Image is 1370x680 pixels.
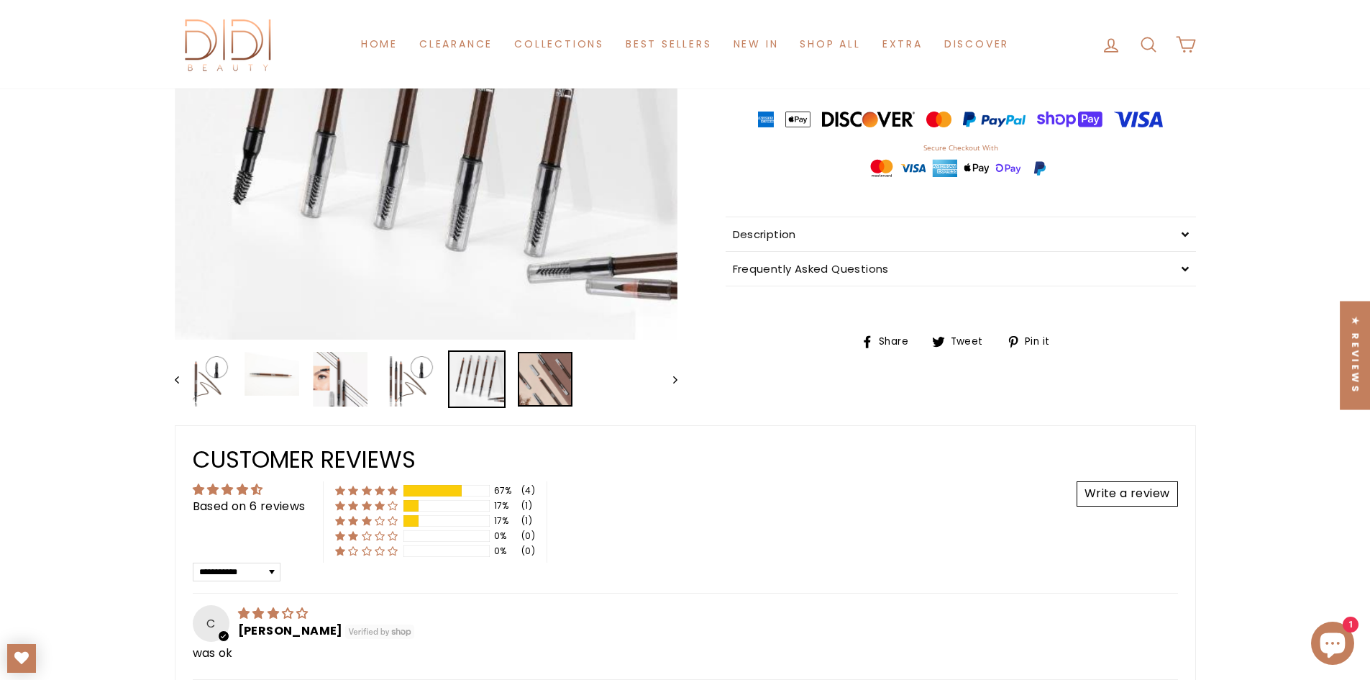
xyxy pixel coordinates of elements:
iframe: trust-badges-widget [726,139,1196,190]
a: Based on 6 reviews [193,498,306,514]
img: Didi Beauty Co. [175,14,283,74]
select: Sort dropdown [193,563,280,581]
div: 17% [494,515,517,527]
span: Share [877,334,919,350]
p: was ok [193,645,1178,661]
img: BROW CRAYON PENCIL - Didi Beauty [449,352,504,407]
a: Best Sellers [615,31,723,58]
span: Pin it [1023,334,1060,350]
img: payment badge [963,112,1025,127]
a: Extra [872,31,933,58]
ul: Primary [350,31,1020,58]
img: payment badge [1114,112,1163,127]
img: payment badge [758,112,774,127]
img: BROW CRAYON PENCIL - Didi Beauty [313,352,367,407]
img: BROW CRAYON PENCIL - Didi Beauty [176,352,231,407]
img: BROW CRAYON PENCIL - Didi Beauty [245,352,299,396]
a: My Wishlist [7,644,36,673]
div: 67% [494,485,517,497]
button: Next [659,350,677,408]
div: 67% (4) reviews with 5 star rating [335,485,398,497]
a: Discover [933,31,1020,58]
div: 17% (1) reviews with 4 star rating [335,500,398,512]
inbox-online-store-chat: Shopify online store chat [1307,622,1358,668]
span: Description [733,227,796,242]
img: BROW CRAYON PENCIL - Didi Beauty [381,352,436,407]
a: Clearance [408,31,503,58]
a: Shop All [789,31,871,58]
a: Home [350,31,408,58]
div: (1) [521,500,532,512]
div: Click to open Judge.me floating reviews tab [1340,301,1370,409]
button: Previous [175,350,193,408]
a: New in [723,31,790,58]
img: payment badge [926,112,952,127]
img: payment badge [1037,112,1102,127]
div: C [193,605,229,642]
h2: Customer Reviews [193,443,1178,476]
a: Write a review [1077,481,1178,506]
div: Average rating is 4.50 stars [193,481,306,498]
img: payment badge [785,112,810,127]
div: (1) [521,515,532,527]
div: (4) [521,485,535,497]
span: Tweet [949,334,994,350]
img: payment badge [822,112,915,127]
span: 3 star review [238,605,309,622]
div: 17% [494,500,517,512]
div: 17% (1) reviews with 3 star rating [335,515,398,527]
a: Collections [503,31,615,58]
img: Verified by Shop [345,625,415,639]
span: [PERSON_NAME] [238,622,343,639]
span: Frequently Asked Questions [733,261,889,276]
